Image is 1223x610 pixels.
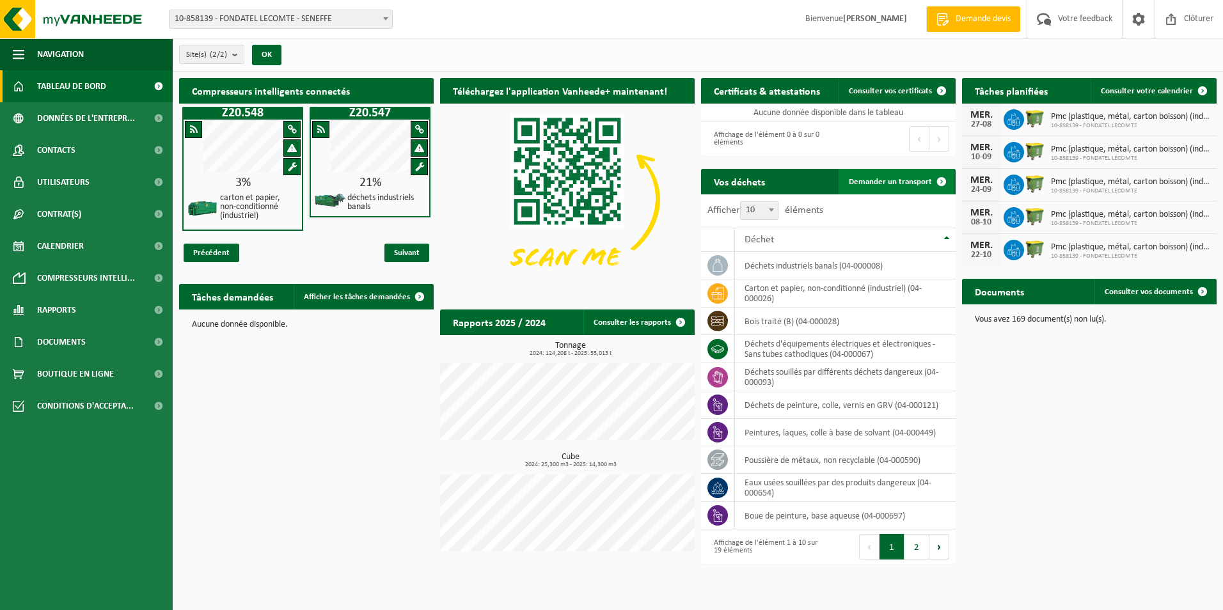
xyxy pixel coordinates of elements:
[701,169,778,194] h2: Vos déchets
[735,446,956,474] td: poussière de métaux, non recyclable (04-000590)
[446,462,695,468] span: 2024: 25,300 m3 - 2025: 14,300 m3
[1051,210,1210,220] span: Pmc (plastique, métal, carton boisson) (industriel)
[1051,122,1210,130] span: 10-858139 - FONDATEL LECOMTE
[975,315,1204,324] p: Vous avez 169 document(s) non lu(s).
[968,240,994,251] div: MER.
[735,419,956,446] td: peintures, laques, colle à base de solvant (04-000449)
[735,363,956,391] td: déchets souillés par différents déchets dangereux (04-000093)
[252,45,281,65] button: OK
[1051,242,1210,253] span: Pmc (plastique, métal, carton boisson) (industriel)
[735,279,956,308] td: carton et papier, non-conditionné (industriel) (04-000026)
[968,120,994,129] div: 27-08
[952,13,1014,26] span: Demande devis
[839,78,954,104] a: Consulter vos certificats
[37,38,84,70] span: Navigation
[1051,112,1210,122] span: Pmc (plastique, métal, carton boisson) (industriel)
[313,107,427,120] h1: Z20.547
[185,107,300,120] h1: Z20.548
[446,350,695,357] span: 2024: 124,208 t - 2025: 55,013 t
[968,251,994,260] div: 22-10
[843,14,907,24] strong: [PERSON_NAME]
[839,169,954,194] a: Demander un transport
[186,45,227,65] span: Site(s)
[740,201,778,220] span: 10
[294,284,432,309] a: Afficher les tâches demandées
[849,87,932,95] span: Consulter vos certificats
[745,235,774,245] span: Déchet
[314,192,346,208] img: HK-XZ-20-GN-01
[1024,173,1046,194] img: WB-1100-HPE-GN-50
[1024,140,1046,162] img: WB-1100-HPE-GN-50
[446,341,695,357] h3: Tonnage
[1024,238,1046,260] img: WB-1100-HPE-GN-50
[187,192,219,224] img: HK-XZ-20-GN-00
[735,252,956,279] td: déchets industriels banals (04-000008)
[304,293,410,301] span: Afficher les tâches demandées
[904,534,929,559] button: 2
[929,126,949,152] button: Next
[179,78,434,103] h2: Compresseurs intelligents connectés
[741,201,778,219] span: 10
[347,194,425,212] h4: déchets industriels banals
[707,125,822,153] div: Affichage de l'élément 0 à 0 sur 0 éléments
[37,198,81,230] span: Contrat(s)
[440,78,680,103] h2: Téléchargez l'application Vanheede+ maintenant!
[37,294,76,326] span: Rapports
[1105,288,1193,296] span: Consulter vos documents
[583,309,693,335] a: Consulter les rapports
[859,534,880,559] button: Previous
[184,244,239,262] span: Précédent
[37,70,106,102] span: Tableau de bord
[968,143,994,153] div: MER.
[1051,187,1210,195] span: 10-858139 - FONDATEL LECOMTE
[1101,87,1193,95] span: Consulter votre calendrier
[1051,253,1210,260] span: 10-858139 - FONDATEL LECOMTE
[1024,205,1046,227] img: WB-1100-HPE-GN-50
[735,502,956,529] td: boue de peinture, base aqueuse (04-000697)
[37,326,86,358] span: Documents
[170,10,392,28] span: 10-858139 - FONDATEL LECOMTE - SENEFFE
[701,78,833,103] h2: Certificats & attestations
[849,178,932,186] span: Demander un transport
[37,166,90,198] span: Utilisateurs
[1051,220,1210,228] span: 10-858139 - FONDATEL LECOMTE
[1051,155,1210,162] span: 10-858139 - FONDATEL LECOMTE
[311,176,429,189] div: 21%
[446,453,695,468] h3: Cube
[37,262,135,294] span: Compresseurs intelli...
[37,358,114,390] span: Boutique en ligne
[1051,177,1210,187] span: Pmc (plastique, métal, carton boisson) (industriel)
[968,110,994,120] div: MER.
[701,104,956,121] td: Aucune donnée disponible dans le tableau
[179,45,244,64] button: Site(s)(2/2)
[440,309,558,334] h2: Rapports 2025 / 2024
[220,194,297,221] h4: carton et papier, non-conditionné (industriel)
[440,104,695,295] img: Download de VHEPlus App
[37,230,84,262] span: Calendrier
[169,10,393,29] span: 10-858139 - FONDATEL LECOMTE - SENEFFE
[880,534,904,559] button: 1
[909,126,929,152] button: Previous
[37,390,134,422] span: Conditions d'accepta...
[184,176,302,189] div: 3%
[968,153,994,162] div: 10-09
[926,6,1020,32] a: Demande devis
[968,218,994,227] div: 08-10
[707,205,823,215] label: Afficher éléments
[37,134,75,166] span: Contacts
[1091,78,1215,104] a: Consulter votre calendrier
[968,185,994,194] div: 24-09
[929,534,949,559] button: Next
[1094,279,1215,304] a: Consulter vos documents
[968,175,994,185] div: MER.
[968,208,994,218] div: MER.
[1051,145,1210,155] span: Pmc (plastique, métal, carton boisson) (industriel)
[735,391,956,419] td: déchets de peinture, colle, vernis en GRV (04-000121)
[210,51,227,59] count: (2/2)
[1024,107,1046,129] img: WB-1100-HPE-GN-50
[735,308,956,335] td: bois traité (B) (04-000028)
[962,279,1037,304] h2: Documents
[192,320,421,329] p: Aucune donnée disponible.
[179,284,286,309] h2: Tâches demandées
[735,335,956,363] td: déchets d'équipements électriques et électroniques - Sans tubes cathodiques (04-000067)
